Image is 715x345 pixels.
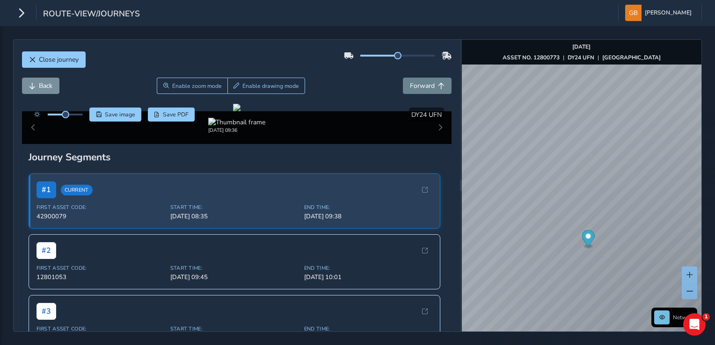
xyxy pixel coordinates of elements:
span: Enable drawing mode [242,82,299,90]
button: Draw [227,78,306,94]
span: route-view/journeys [43,8,140,21]
span: 12801053 [36,273,165,281]
span: # 1 [36,181,56,198]
span: Current [61,185,93,195]
strong: DY24 UFN [568,54,594,61]
span: Save PDF [163,111,189,118]
span: First Asset Code: [36,204,165,211]
span: # 2 [36,242,56,259]
span: End Time: [304,265,432,272]
div: Journey Segments [29,151,445,164]
span: [PERSON_NAME] [645,5,692,21]
button: Zoom [157,78,227,94]
span: [DATE] 09:38 [304,212,432,221]
span: Forward [410,81,435,90]
button: Close journey [22,51,86,68]
strong: [GEOGRAPHIC_DATA] [602,54,661,61]
span: 1 [702,313,710,321]
span: Network [673,314,694,321]
span: 42900079 [36,212,165,221]
span: [DATE] 08:35 [170,212,299,221]
span: [DATE] 10:01 [304,273,432,281]
span: # 3 [36,303,56,320]
span: Start Time: [170,325,299,332]
span: Enable zoom mode [172,82,222,90]
button: Back [22,78,59,94]
img: Thumbnail frame [208,118,265,127]
span: Close journey [39,55,79,64]
span: Start Time: [170,204,299,211]
span: Save image [105,111,135,118]
span: First Asset Code: [36,265,165,272]
div: | | [503,54,661,61]
button: Save [89,108,141,122]
div: [DATE] 09:36 [208,127,265,134]
button: [PERSON_NAME] [625,5,695,21]
strong: [DATE] [572,43,591,50]
button: PDF [148,108,195,122]
iframe: Intercom live chat [683,313,706,336]
span: Start Time: [170,265,299,272]
div: Map marker [582,230,594,249]
strong: ASSET NO. 12800773 [503,54,560,61]
span: End Time: [304,204,432,211]
span: Back [39,81,52,90]
img: diamond-layout [625,5,642,21]
span: [DATE] 09:45 [170,273,299,281]
span: End Time: [304,325,432,332]
button: Forward [403,78,452,94]
span: DY24 UFN [411,110,442,119]
span: First Asset Code: [36,325,165,332]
